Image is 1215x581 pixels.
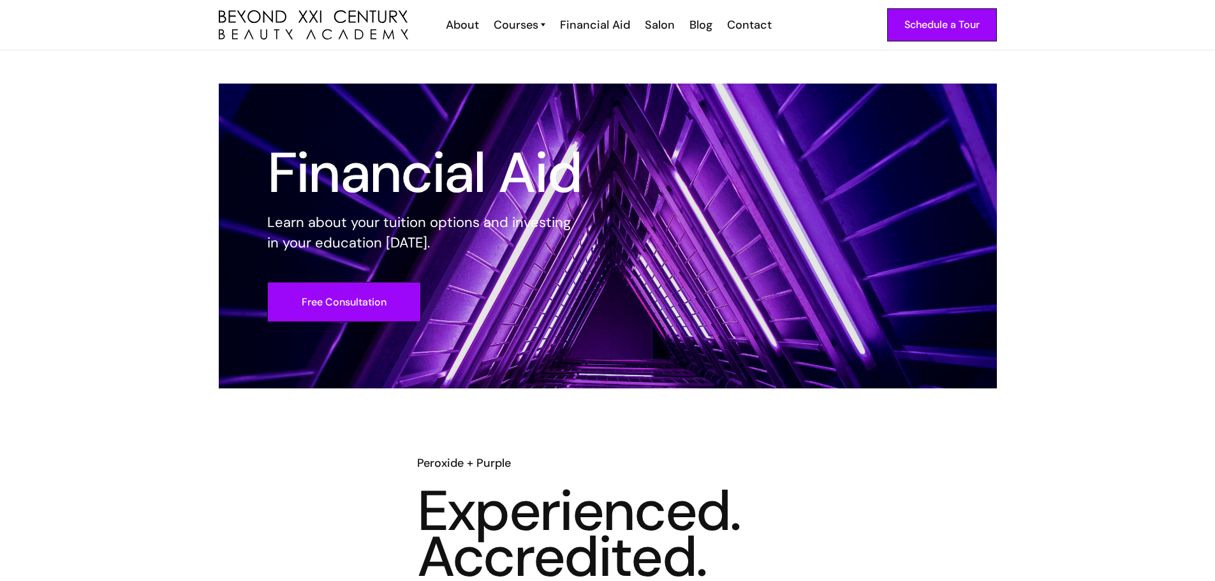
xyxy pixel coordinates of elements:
div: Courses [494,17,538,33]
a: Blog [681,17,719,33]
div: Financial Aid [560,17,630,33]
h3: Experienced. Accredited. [417,488,799,580]
p: Learn about your tuition options and investing in your education [DATE]. [267,212,582,253]
a: home [219,10,408,40]
div: About [446,17,479,33]
div: Contact [727,17,772,33]
div: Blog [689,17,712,33]
a: Courses [494,17,545,33]
a: Salon [637,17,681,33]
a: Contact [719,17,778,33]
div: Salon [645,17,675,33]
a: Free Consultation [267,282,421,322]
a: Financial Aid [552,17,637,33]
div: Schedule a Tour [904,17,980,33]
h1: Financial Aid [267,150,582,196]
a: Schedule a Tour [887,8,997,41]
a: About [438,17,485,33]
img: beyond 21st century beauty academy logo [219,10,408,40]
h6: Peroxide + Purple [417,455,799,471]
